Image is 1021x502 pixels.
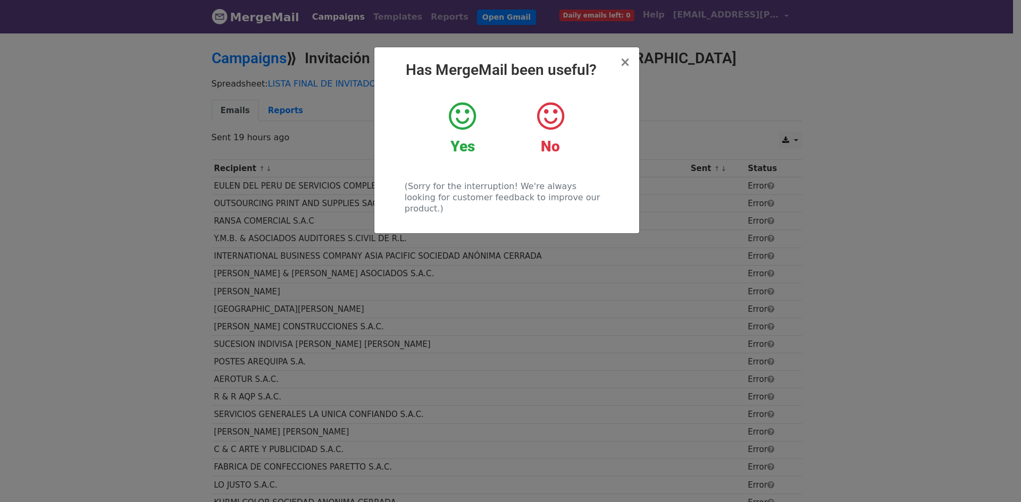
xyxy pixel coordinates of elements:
strong: Yes [450,138,475,155]
a: Yes [426,100,498,156]
h2: Has MergeMail been useful? [383,61,631,79]
span: × [620,55,630,70]
button: Close [620,56,630,69]
strong: No [541,138,560,155]
p: (Sorry for the interruption! We're always looking for customer feedback to improve our product.) [405,181,608,214]
a: No [514,100,586,156]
